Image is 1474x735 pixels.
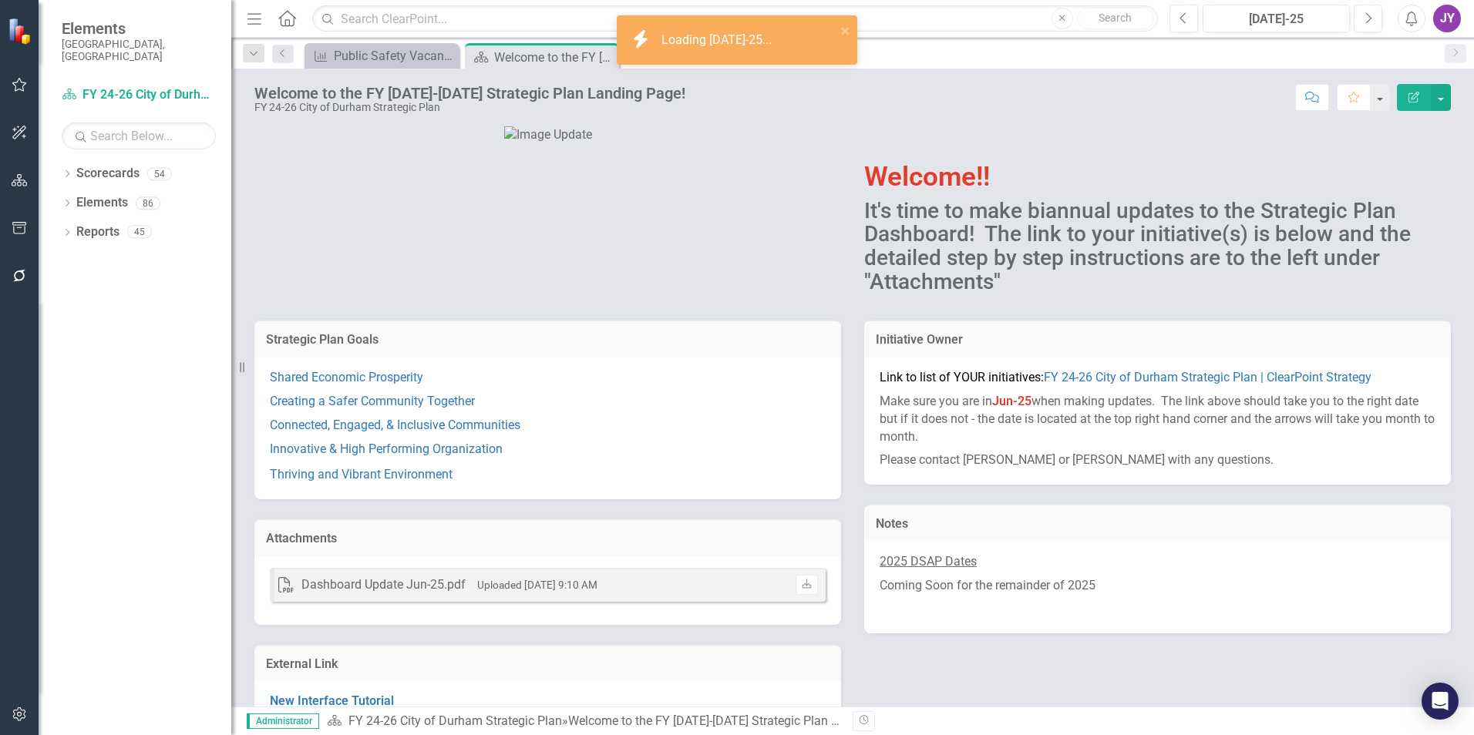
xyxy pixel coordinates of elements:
[254,85,685,102] div: Welcome to the FY [DATE]-[DATE] Strategic Plan Landing Page!
[270,394,475,408] a: Creating a Safer Community Together
[1433,5,1461,32] button: JY
[864,161,990,193] span: Welcome!!
[127,226,152,239] div: 45
[270,467,453,482] a: Thriving and Vibrant Environment
[147,167,172,180] div: 54
[62,38,216,63] small: [GEOGRAPHIC_DATA], [GEOGRAPHIC_DATA]
[254,102,685,113] div: FY 24-26 City of Durham Strategic Plan
[76,165,140,183] a: Scorecards
[327,713,841,730] div: »
[1208,10,1344,29] div: [DATE]-25
[270,418,520,432] a: Connected, Engaged, & Inclusive Communities
[270,441,503,456] a: Innovative & High Performing Organization
[62,86,216,104] a: FY 24-26 City of Durham Strategic Plan
[568,713,910,728] div: Welcome to the FY [DATE]-[DATE] Strategic Plan Landing Page!
[1422,683,1459,720] div: Open Intercom Messenger
[136,196,160,210] div: 86
[270,693,394,708] a: New Interface Tutorial
[661,32,776,49] div: Loading [DATE]-25...
[880,574,1435,598] p: Coming Soon for the remainder of 2025
[1099,12,1132,24] span: Search
[308,46,455,65] a: Public Safety Vacancies
[880,390,1435,449] p: Make sure you are in when making updates. The link above should take you to the right date but if...
[1044,370,1371,384] a: FY 24-26 City of Durham Strategic Plan | ClearPoint Strategy
[8,18,35,45] img: ClearPoint Strategy
[1077,8,1154,29] button: Search
[76,194,128,212] a: Elements
[880,448,1435,469] p: Please contact [PERSON_NAME] or [PERSON_NAME] with any questions.
[62,123,216,149] input: Search Below...
[247,713,319,729] span: Administrator
[270,370,423,384] a: Shared Economic Prosperity
[334,46,455,65] div: Public Safety Vacancies
[76,223,119,241] a: Reports
[348,713,562,728] a: FY 24-26 City of Durham Strategic Plan
[266,657,830,671] h3: External Link
[312,5,1158,32] input: Search ClearPoint...
[301,576,466,594] div: Dashboard Update Jun-25.pdf
[876,333,1439,347] h3: Initiative Owner
[864,200,1451,294] h2: It's time to make biannual updates to the Strategic Plan Dashboard! The link to your initiative(s...
[494,48,615,67] div: Welcome to the FY [DATE]-[DATE] Strategic Plan Landing Page!
[880,370,1371,384] span: Link to list of YOUR initiatives:
[477,579,597,591] small: Uploaded [DATE] 9:10 AM
[62,19,216,38] span: Elements
[504,126,592,144] img: Image Update
[880,554,977,569] u: 2025 DSAP Dates
[266,532,830,545] h3: Attachments
[266,333,830,347] h3: Strategic Plan Goals
[876,517,1439,531] h3: Notes
[1203,5,1350,32] button: [DATE]-25
[840,22,851,39] button: close
[992,394,1031,408] strong: Jun-25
